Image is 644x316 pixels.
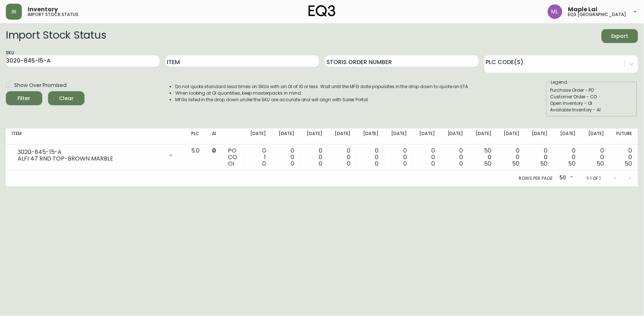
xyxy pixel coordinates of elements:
td: 5.0 [185,145,206,170]
div: 0 0 [616,147,632,167]
p: 1-1 of 1 [586,175,601,182]
span: Inventory [28,7,58,12]
th: Item [6,129,185,145]
span: OI [228,159,234,168]
span: 0 [319,159,322,168]
th: PLC [185,129,206,145]
th: [DATE] [413,129,441,145]
button: Clear [48,91,85,105]
div: ALFI 47 RND TOP-BROWN MARBLE [17,155,164,162]
h2: Import Stock Status [6,29,106,43]
img: logo [309,5,335,17]
p: Rows per page: [519,175,554,182]
span: 50 [484,159,491,168]
div: 0 0 [306,147,322,167]
div: 3020-845-15-AALFI 47 RND TOP-BROWN MARBLE [12,147,180,163]
span: 0 [432,159,435,168]
div: Purchase Order - PO [550,87,633,94]
div: PO CO [228,147,238,167]
span: 0 [460,159,463,168]
div: 0 0 [503,147,519,167]
span: 0 [403,159,407,168]
th: [DATE] [497,129,525,145]
th: [DATE] [357,129,385,145]
li: When looking at OI quantities, keep masterpacks in mind. [175,90,470,96]
button: Filter [6,91,42,105]
span: 50 [513,159,520,168]
div: Available Inventory - AI [550,107,633,113]
li: MFGs listed in the drop down under the SKU are accurate and will align with Sales Portal. [175,96,470,103]
div: 0 0 [588,147,604,167]
div: 0 0 [419,147,435,167]
span: 50 [541,159,548,168]
span: 0 [347,159,351,168]
div: 0 0 [278,147,294,167]
span: Clear [54,94,79,103]
legend: Legend [550,79,568,86]
span: 0 [375,159,379,168]
th: [DATE] [526,129,554,145]
th: [DATE] [469,129,497,145]
span: Show Over Promised [14,82,66,89]
div: 0 0 [362,147,379,167]
th: [DATE] [441,129,469,145]
div: 0 0 [390,147,407,167]
h5: import stock status [28,12,78,17]
div: 0 0 [447,147,463,167]
th: [DATE] [272,129,300,145]
span: 0 [291,159,294,168]
span: 0 [212,146,216,155]
th: [DATE] [385,129,413,145]
img: 61e28cffcf8cc9f4e300d877dd684943 [548,4,562,19]
div: 50 0 [475,147,491,167]
span: Maple Lai [568,7,598,12]
div: 0 0 [531,147,548,167]
span: 50 [597,159,604,168]
div: 0 0 [559,147,576,167]
span: 50 [625,159,632,168]
th: AI [206,129,222,145]
th: [DATE] [554,129,582,145]
th: [DATE] [328,129,356,145]
span: 0 [263,159,266,168]
span: Export [608,32,632,41]
button: Export [602,29,638,43]
div: 3020-845-15-A [17,149,164,155]
th: [DATE] [582,129,610,145]
div: 0 0 [334,147,350,167]
div: 0 1 [250,147,266,167]
div: Open Inventory - OI [550,100,633,107]
div: Customer Order - CO [550,94,633,100]
li: Do not quote standard lead times on SKUs with an OI of 10 or less. Wait until the MFG date popula... [175,83,470,90]
span: 50 [569,159,576,168]
th: [DATE] [244,129,272,145]
th: [DATE] [300,129,328,145]
th: Future [610,129,638,145]
h5: eq3 [GEOGRAPHIC_DATA] [568,12,627,17]
div: 50 [557,172,575,184]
